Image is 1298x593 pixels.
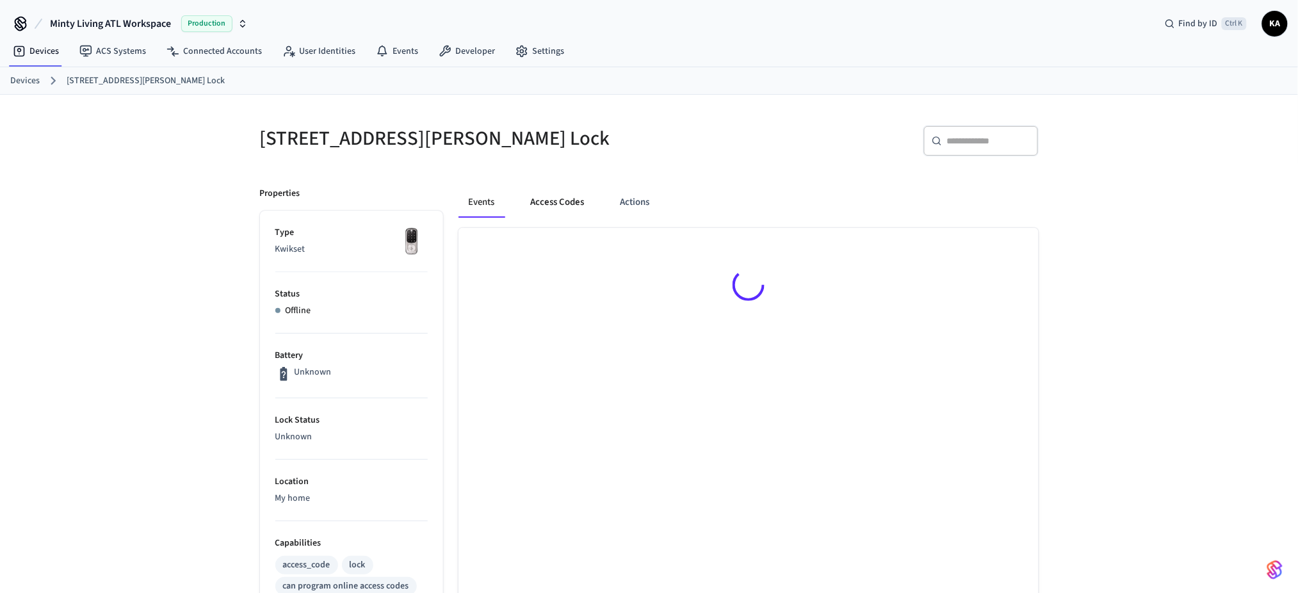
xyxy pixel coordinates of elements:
span: Production [181,15,232,32]
span: Find by ID [1179,17,1218,30]
p: Lock Status [275,414,428,427]
div: Find by IDCtrl K [1155,12,1257,35]
button: Actions [610,187,660,218]
div: can program online access codes [283,580,409,593]
p: My home [275,492,428,505]
span: Minty Living ATL Workspace [50,16,171,31]
img: Yale Assure Touchscreen Wifi Smart Lock, Satin Nickel, Front [396,226,428,258]
a: Connected Accounts [156,40,272,63]
a: User Identities [272,40,366,63]
a: [STREET_ADDRESS][PERSON_NAME] Lock [67,74,225,88]
a: Devices [3,40,69,63]
span: Ctrl K [1222,17,1247,30]
img: SeamLogoGradient.69752ec5.svg [1267,560,1283,580]
a: Developer [428,40,505,63]
p: Properties [260,187,300,200]
div: ant example [458,187,1039,218]
span: KA [1263,12,1286,35]
p: Unknown [275,430,428,444]
p: Type [275,226,428,240]
p: Kwikset [275,243,428,256]
div: lock [350,558,366,572]
a: ACS Systems [69,40,156,63]
p: Battery [275,349,428,362]
h5: [STREET_ADDRESS][PERSON_NAME] Lock [260,126,642,152]
button: KA [1262,11,1288,37]
p: Offline [286,304,311,318]
a: Devices [10,74,40,88]
a: Settings [505,40,574,63]
a: Events [366,40,428,63]
p: Capabilities [275,537,428,550]
button: Events [458,187,505,218]
p: Location [275,475,428,489]
p: Unknown [295,366,332,379]
div: access_code [283,558,330,572]
p: Status [275,288,428,301]
button: Access Codes [521,187,595,218]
